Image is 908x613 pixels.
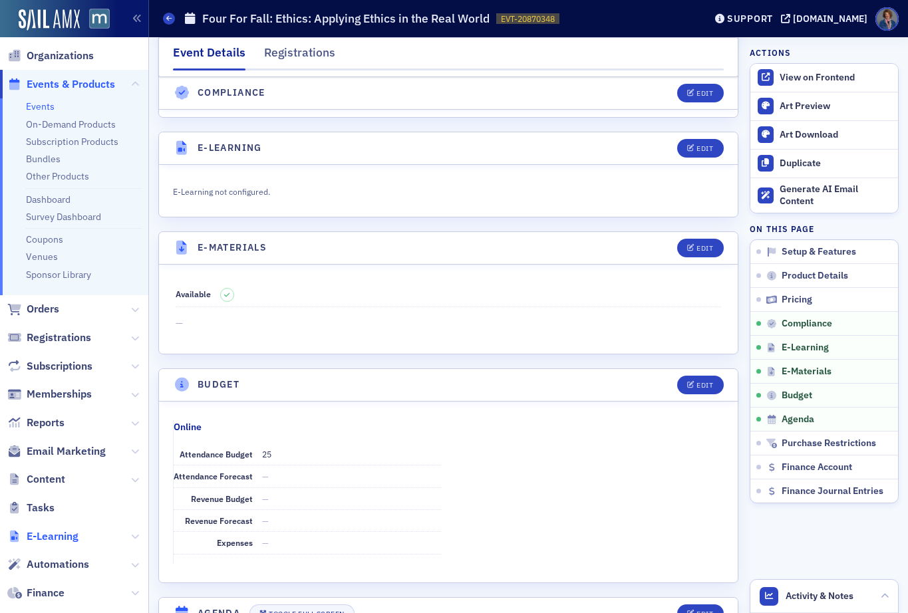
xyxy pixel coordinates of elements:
span: Agenda [782,414,814,426]
div: Support [727,13,773,25]
button: [DOMAIN_NAME] [781,14,872,23]
div: Online [174,420,202,434]
div: Edit [696,145,713,152]
button: Edit [677,239,723,257]
span: Automations [27,557,89,572]
button: Generate AI Email Content [750,178,898,213]
a: Finance [7,586,65,600]
button: Duplicate [750,149,898,178]
span: Events & Products [27,77,115,92]
span: — [262,515,269,526]
div: Edit [696,245,713,252]
a: Venues [26,251,58,263]
a: Survey Dashboard [26,211,101,223]
span: Budget [782,390,812,402]
a: View Homepage [80,9,110,31]
a: On-Demand Products [26,118,116,130]
a: Organizations [7,49,94,63]
a: Events & Products [7,77,115,92]
div: Duplicate [780,158,891,170]
span: — [262,537,269,548]
a: Subscriptions [7,359,92,374]
span: Memberships [27,387,92,402]
a: View on Frontend [750,64,898,92]
div: Event Details [173,44,245,70]
h4: Actions [750,47,791,59]
span: Available [176,289,211,299]
a: Memberships [7,387,92,402]
h4: E-Materials [198,241,267,255]
img: SailAMX [19,9,80,31]
span: Expenses [217,537,253,548]
div: [DOMAIN_NAME] [793,13,867,25]
h4: Compliance [198,86,265,100]
div: Art Download [780,129,891,141]
div: Generate AI Email Content [780,184,891,207]
span: Attendance Forecast [174,471,253,481]
span: — [176,316,722,330]
a: Art Preview [750,92,898,120]
span: E-Learning [27,529,78,544]
span: Email Marketing [27,444,106,459]
a: Art Download [750,120,898,149]
h4: Budget [198,378,239,392]
span: E-Materials [782,366,832,378]
span: Finance Journal Entries [782,485,883,497]
a: Coupons [26,233,63,245]
span: Revenue Budget [191,493,253,504]
a: Dashboard [26,193,71,205]
span: — [262,493,269,504]
a: Email Marketing [7,444,106,459]
button: Edit [677,139,723,158]
a: Events [26,100,55,112]
div: Edit [696,90,713,97]
a: Other Products [26,170,89,182]
span: Registrations [27,330,91,345]
span: Tasks [27,501,55,515]
span: Product Details [782,270,848,282]
span: Content [27,472,65,487]
h4: E-Learning [198,141,262,155]
a: Reports [7,416,65,430]
span: Organizations [27,49,94,63]
span: Activity & Notes [786,589,853,603]
a: Automations [7,557,89,572]
span: Revenue Forecast [185,515,253,526]
h1: Four For Fall: Ethics: Applying Ethics in the Real World [202,11,490,27]
a: Orders [7,302,59,316]
span: E-Learning [782,342,829,354]
span: Subscriptions [27,359,92,374]
a: Tasks [7,501,55,515]
span: Finance Account [782,461,852,473]
a: E-Learning [7,529,78,544]
span: Attendance Budget [180,449,253,459]
div: Art Preview [780,100,891,112]
div: Registrations [264,44,335,68]
span: Profile [875,7,899,31]
img: SailAMX [89,9,110,29]
span: 25 [262,449,271,459]
span: EVT-20870348 [501,13,555,25]
span: Finance [27,586,65,600]
button: Edit [677,376,723,394]
a: Sponsor Library [26,269,91,281]
div: E-Learning not configured. [173,184,620,198]
span: Purchase Restrictions [782,437,876,449]
span: — [262,471,269,481]
div: View on Frontend [780,72,891,84]
a: Subscription Products [26,136,118,148]
div: Edit [696,382,713,389]
h4: On this page [750,223,899,235]
span: Setup & Features [782,246,856,258]
a: Bundles [26,153,61,165]
span: Orders [27,302,59,316]
a: Content [7,472,65,487]
button: Edit [677,84,723,102]
span: Compliance [782,318,832,330]
a: Registrations [7,330,91,345]
span: Pricing [782,294,812,306]
span: Reports [27,416,65,430]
